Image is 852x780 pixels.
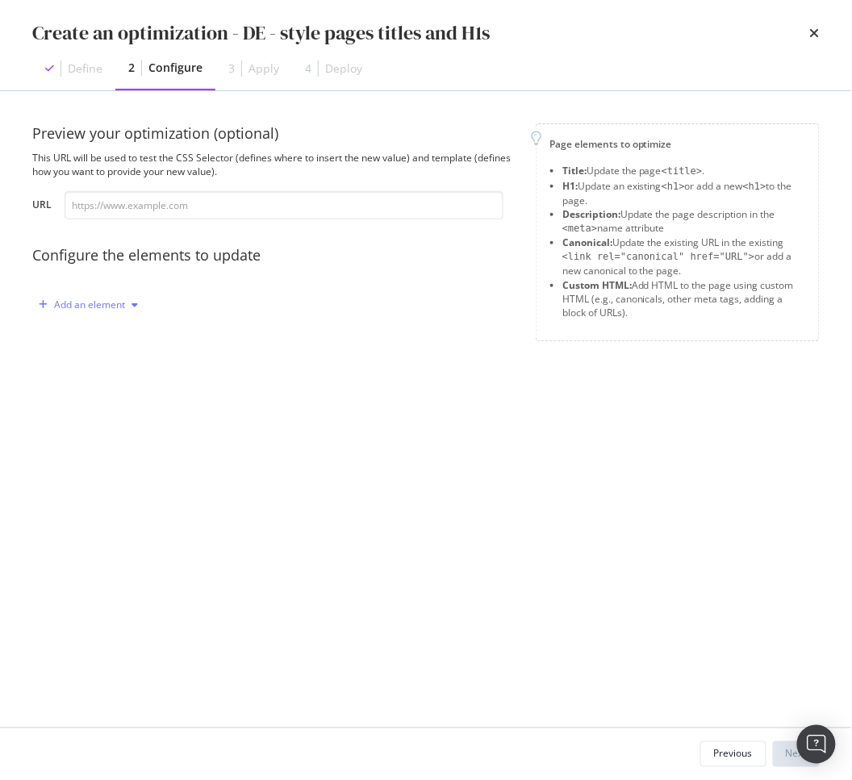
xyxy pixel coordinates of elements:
[562,207,806,236] li: Update the page description in the name attribute
[228,60,235,77] div: 3
[562,223,597,234] span: <meta>
[562,236,612,249] strong: Canonical:
[797,725,836,764] div: Open Intercom Messenger
[562,278,806,319] li: Add HTML to the page using custom HTML (e.g., canonicals, other meta tags, adding a block of URLs).
[562,179,806,207] li: Update an existing or add a new to the page.
[562,207,620,221] strong: Description:
[562,164,806,178] li: Update the page .
[32,245,516,266] div: Configure the elements to update
[32,19,490,47] div: Create an optimization - DE - style pages titles and H1s
[54,300,125,310] div: Add an element
[662,181,685,192] span: <h1>
[32,198,52,215] label: URL
[32,292,144,318] button: Add an element
[128,60,135,76] div: 2
[562,236,806,277] li: Update the existing URL in the existing or add a new canonical to the page.
[662,165,703,177] span: <title>
[714,747,753,761] div: Previous
[773,741,820,767] button: Next
[700,741,766,767] button: Previous
[32,123,516,144] div: Preview your optimization (optional)
[32,151,516,178] div: This URL will be used to test the CSS Selector (defines where to insert the new value) and templa...
[562,251,754,262] span: <link rel="canonical" href="URL">
[549,137,806,151] div: Page elements to optimize
[148,60,203,76] div: Configure
[562,179,578,193] strong: H1:
[786,747,807,761] div: Next
[325,60,362,77] div: Deploy
[68,60,102,77] div: Define
[65,191,503,219] input: https://www.example.com
[305,60,311,77] div: 4
[810,19,820,47] div: times
[562,164,587,177] strong: Title:
[743,181,766,192] span: <h1>
[562,278,632,292] strong: Custom HTML:
[248,60,279,77] div: Apply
